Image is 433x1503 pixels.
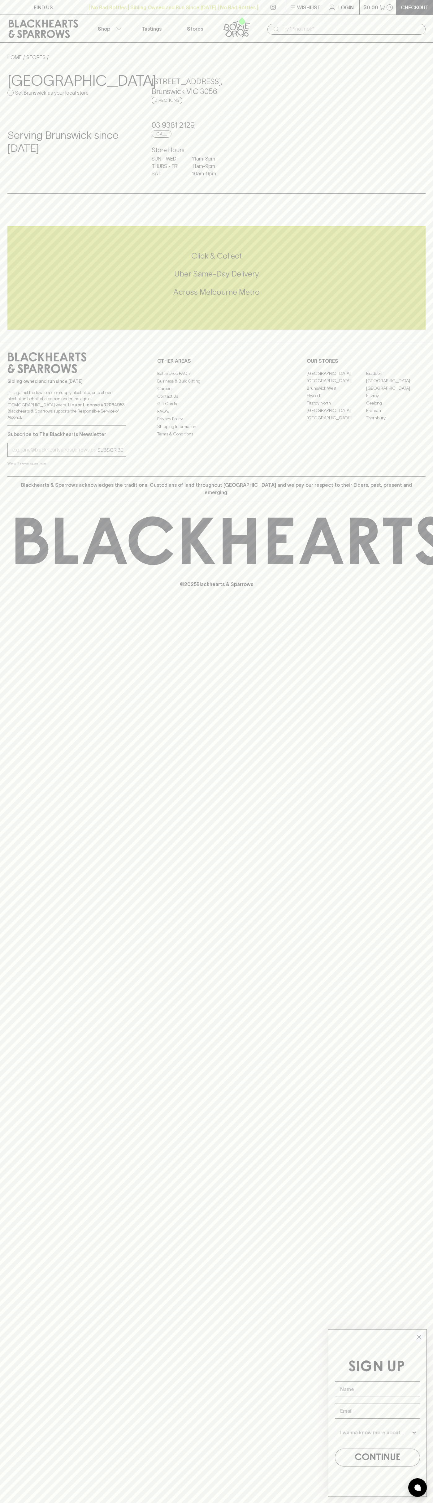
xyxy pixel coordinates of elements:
a: Brunswick West [307,384,366,392]
p: $0.00 [363,4,378,11]
button: Show Options [411,1425,417,1440]
h4: Serving Brunswick since [DATE] [7,129,137,155]
a: HOME [7,54,22,60]
button: CONTINUE [335,1449,420,1467]
a: Contact Us [157,392,276,400]
img: bubble-icon [414,1484,421,1491]
a: [GEOGRAPHIC_DATA] [366,377,426,384]
a: Fitzroy North [307,399,366,407]
a: Directions [152,97,182,104]
a: Prahran [366,407,426,414]
a: STORES [26,54,45,60]
a: Thornbury [366,414,426,422]
input: e.g. jane@blackheartsandsparrows.com.au [12,445,95,455]
h5: Across Melbourne Metro [7,287,426,297]
a: Privacy Policy [157,415,276,423]
a: [GEOGRAPHIC_DATA] [366,384,426,392]
p: Wishlist [297,4,321,11]
p: Sibling owned and run since [DATE] [7,378,126,384]
a: [GEOGRAPHIC_DATA] [307,407,366,414]
a: Call [152,130,171,138]
h5: 03 9381 2129 [152,120,281,130]
p: Login [338,4,354,11]
p: Subscribe to The Blackhearts Newsletter [7,430,126,438]
a: [GEOGRAPHIC_DATA] [307,370,366,377]
p: THURS - FRI [152,162,183,170]
a: Gift Cards [157,400,276,408]
h5: [STREET_ADDRESS] , Brunswick VIC 3056 [152,77,281,96]
p: Checkout [401,4,429,11]
h3: [GEOGRAPHIC_DATA] [7,72,137,89]
input: Email [335,1403,420,1419]
p: 11am - 9pm [192,162,223,170]
p: SAT [152,170,183,177]
h5: Click & Collect [7,251,426,261]
p: Shop [98,25,110,32]
p: Tastings [142,25,162,32]
p: SUN - WED [152,155,183,162]
span: SIGN UP [348,1360,405,1374]
p: 10am - 9pm [192,170,223,177]
div: Call to action block [7,226,426,330]
p: OUR STORES [307,357,426,365]
a: Careers [157,385,276,392]
h6: Store Hours [152,145,281,155]
a: Stores [173,15,217,42]
p: OTHER AREAS [157,357,276,365]
p: Set Brunswick as your local store [15,89,89,96]
p: 11am - 8pm [192,155,223,162]
a: [GEOGRAPHIC_DATA] [307,414,366,422]
a: Geelong [366,399,426,407]
p: It is against the law to sell or supply alcohol to, or to obtain alcohol on behalf of a person un... [7,389,126,420]
strong: Liquor License #32064953 [68,402,125,407]
button: Close dialog [414,1332,424,1342]
a: Business & Bulk Gifting [157,377,276,385]
p: 0 [388,6,391,9]
a: [GEOGRAPHIC_DATA] [307,377,366,384]
a: Tastings [130,15,173,42]
p: SUBSCRIBE [97,446,123,454]
a: Fitzroy [366,392,426,399]
input: Try "Pinot noir" [282,24,421,34]
input: Name [335,1381,420,1397]
p: Blackhearts & Sparrows acknowledges the traditional Custodians of land throughout [GEOGRAPHIC_DAT... [12,481,421,496]
p: FIND US [34,4,53,11]
p: Stores [187,25,203,32]
a: Elwood [307,392,366,399]
button: Shop [87,15,130,42]
input: I wanna know more about... [340,1425,411,1440]
a: Braddon [366,370,426,377]
a: FAQ's [157,408,276,415]
a: Terms & Conditions [157,430,276,438]
div: FLYOUT Form [322,1323,433,1503]
a: Bottle Drop FAQ's [157,370,276,377]
p: We will never spam you [7,460,126,466]
a: Shipping Information [157,423,276,430]
h5: Uber Same-Day Delivery [7,269,426,279]
button: SUBSCRIBE [95,443,126,456]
